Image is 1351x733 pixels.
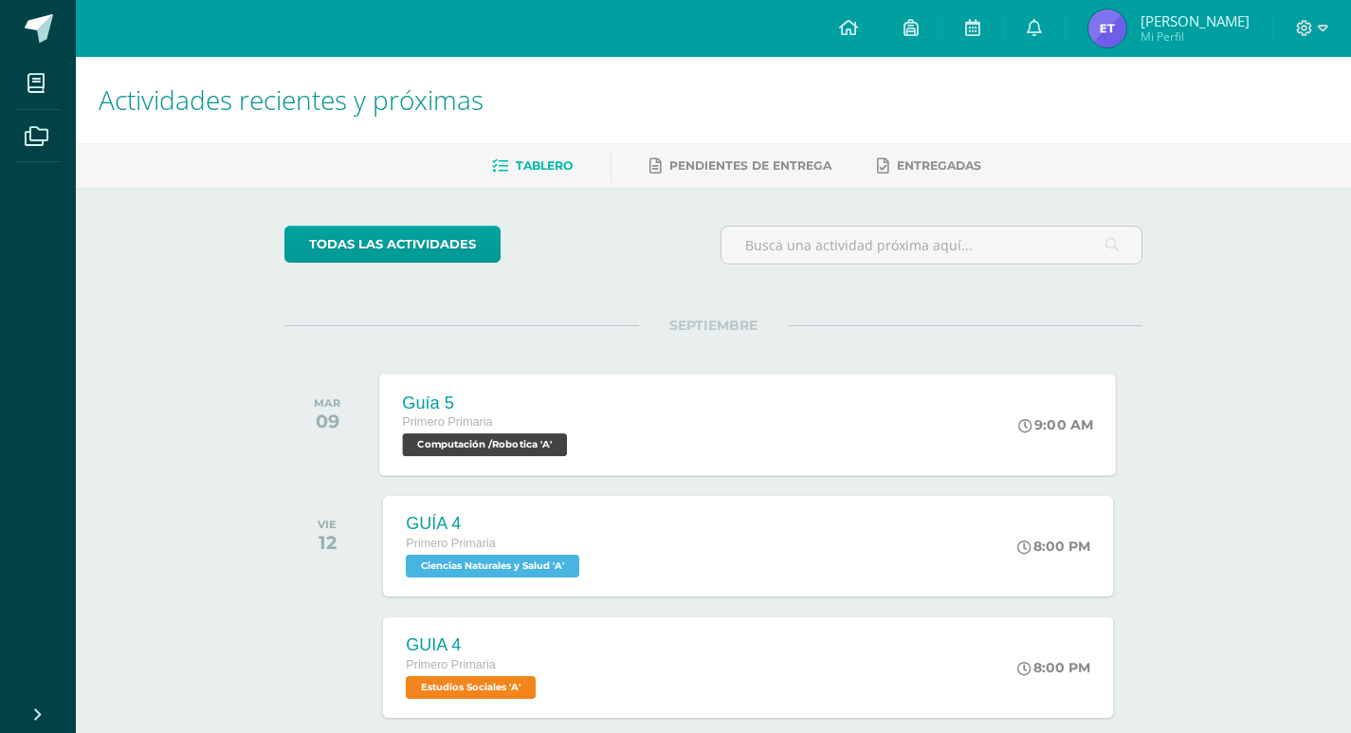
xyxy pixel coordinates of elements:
div: Guía 5 [403,393,573,412]
div: MAR [314,396,340,410]
span: Tablero [516,158,573,173]
span: [PERSON_NAME] [1141,11,1250,30]
a: Pendientes de entrega [649,151,831,181]
span: Pendientes de entrega [669,158,831,173]
a: Tablero [492,151,573,181]
div: 8:00 PM [1017,538,1090,555]
span: Entregadas [897,158,981,173]
a: Entregadas [877,151,981,181]
span: Primero Primaria [406,537,495,550]
input: Busca una actividad próxima aquí... [721,227,1141,264]
div: GUÍA 4 [406,514,584,534]
span: Primero Primaria [406,658,495,671]
span: Computación /Robotica 'A' [403,433,568,456]
span: SEPTIEMBRE [639,317,788,334]
a: todas las Actividades [284,226,501,263]
div: 9:00 AM [1019,416,1094,433]
span: Primero Primaria [403,415,493,429]
div: 09 [314,410,340,432]
div: VIE [318,518,337,531]
div: GUIA 4 [406,635,540,655]
div: 12 [318,531,337,554]
span: Mi Perfil [1141,28,1250,45]
span: Ciencias Naturales y Salud 'A' [406,555,579,577]
div: 8:00 PM [1017,659,1090,676]
span: Estudios Sociales 'A' [406,676,536,699]
span: Actividades recientes y próximas [99,82,484,118]
img: 75f8a36880c4112926252b5361bf02b4.png [1088,9,1126,47]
